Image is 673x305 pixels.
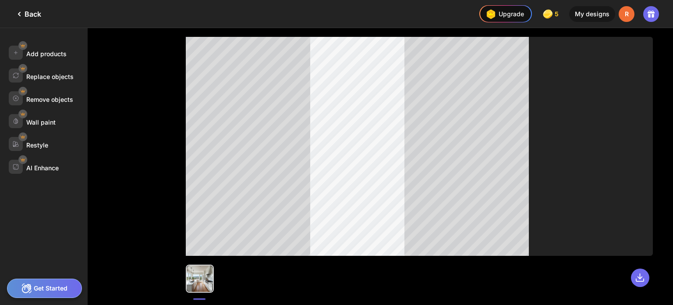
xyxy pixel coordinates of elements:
[484,7,524,21] div: Upgrade
[569,6,615,22] div: My designs
[484,7,498,21] img: upgrade-nav-btn-icon.gif
[26,164,59,172] div: AI Enhance
[26,141,48,149] div: Restyle
[14,9,41,19] div: Back
[619,6,634,22] div: R
[26,118,56,126] div: Wall paint
[26,73,74,80] div: Replace objects
[555,11,560,18] span: 5
[26,50,67,57] div: Add products
[26,96,73,103] div: Remove objects
[7,279,82,298] div: Get Started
